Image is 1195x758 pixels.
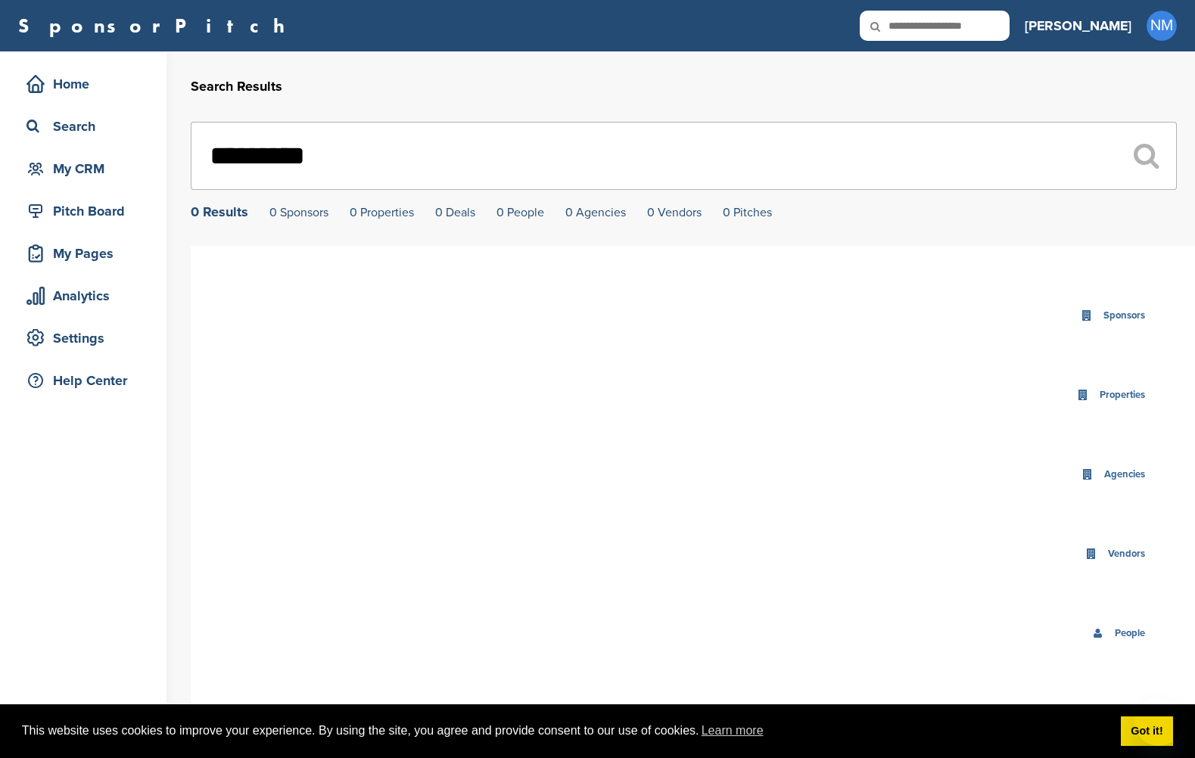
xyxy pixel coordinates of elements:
[191,76,1177,97] h2: Search Results
[15,109,151,144] a: Search
[1100,466,1149,483] div: Agencies
[15,321,151,356] a: Settings
[23,282,151,309] div: Analytics
[1025,15,1131,36] h3: [PERSON_NAME]
[1096,387,1149,404] div: Properties
[191,205,248,219] div: 0 Results
[23,240,151,267] div: My Pages
[15,67,151,101] a: Home
[15,236,151,271] a: My Pages
[15,363,151,398] a: Help Center
[1121,716,1173,747] a: dismiss cookie message
[1134,697,1183,746] iframe: Button to launch messaging window
[350,205,414,220] a: 0 Properties
[1147,11,1177,41] span: NM
[23,155,151,182] div: My CRM
[1100,307,1149,325] div: Sponsors
[1025,9,1131,42] a: [PERSON_NAME]
[15,194,151,228] a: Pitch Board
[1111,625,1149,642] div: People
[1104,545,1149,563] div: Vendors
[23,367,151,394] div: Help Center
[269,205,328,220] a: 0 Sponsors
[565,205,626,220] a: 0 Agencies
[18,16,294,36] a: SponsorPitch
[723,205,772,220] a: 0 Pitches
[23,113,151,140] div: Search
[15,278,151,313] a: Analytics
[496,205,544,220] a: 0 People
[23,325,151,352] div: Settings
[435,205,475,220] a: 0 Deals
[23,70,151,98] div: Home
[699,719,766,742] a: learn more about cookies
[15,151,151,186] a: My CRM
[22,719,1109,742] span: This website uses cookies to improve your experience. By using the site, you agree and provide co...
[23,197,151,225] div: Pitch Board
[647,205,702,220] a: 0 Vendors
